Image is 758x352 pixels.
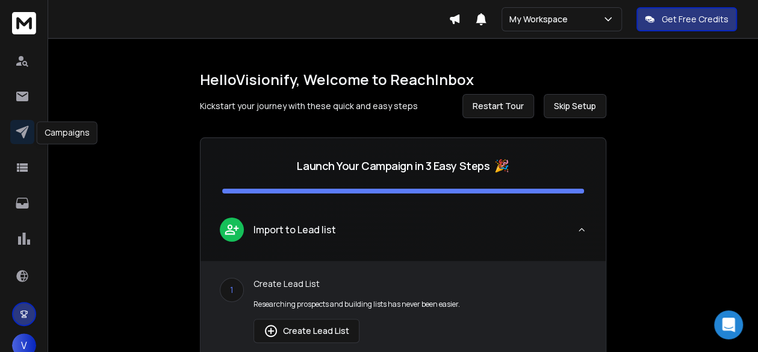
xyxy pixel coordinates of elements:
p: Create Lead List [253,278,586,290]
p: Kickstart your journey with these quick and easy steps [200,100,418,112]
div: Open Intercom Messenger [714,310,743,339]
p: Launch Your Campaign in 3 Easy Steps [297,157,489,174]
span: 🎉 [494,157,509,174]
p: My Workspace [509,13,573,25]
p: Import to Lead list [253,222,336,237]
div: 1 [220,278,244,302]
button: Skip Setup [544,94,606,118]
div: Campaigns [37,121,98,144]
button: Restart Tour [462,94,534,118]
img: lead [264,324,278,338]
img: lead [224,222,240,237]
button: Get Free Credits [636,7,737,31]
button: leadImport to Lead list [200,208,606,261]
h1: Hello Visionify , Welcome to ReachInbox [200,70,606,89]
span: Skip Setup [554,100,596,112]
p: Get Free Credits [662,13,728,25]
p: Researching prospects and building lists has never been easier. [253,300,586,309]
button: Create Lead List [253,319,359,343]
